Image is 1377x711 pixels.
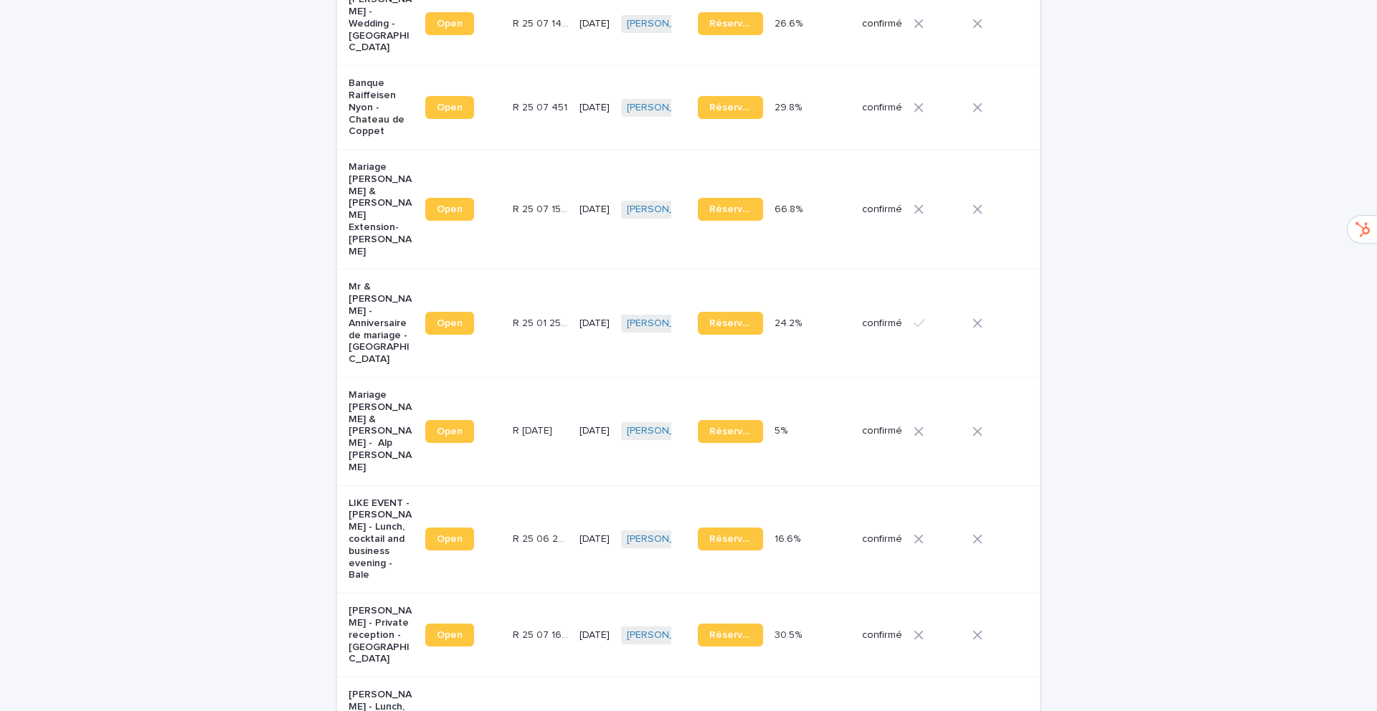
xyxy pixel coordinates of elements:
[579,425,610,437] p: [DATE]
[425,420,474,443] a: Open
[709,102,752,113] span: Réservation
[698,624,763,646] a: Réservation
[862,629,902,641] p: confirmé
[425,312,474,335] a: Open
[862,18,902,30] p: confirmé
[579,629,610,641] p: [DATE]
[349,497,414,582] p: LIKE EVENT - [PERSON_NAME] - Lunch, cocktail and business evening - Bale
[425,96,474,119] a: Open
[709,630,752,640] span: Réservation
[627,425,705,437] a: [PERSON_NAME]
[698,420,763,443] a: Réservation
[513,315,571,330] p: R 25 01 2564
[437,102,463,113] span: Open
[627,533,705,545] a: [PERSON_NAME]
[579,18,610,30] p: [DATE]
[775,530,803,545] p: 16.6%
[775,422,790,437] p: 5%
[337,378,1130,486] tr: Mariage [PERSON_NAME] & [PERSON_NAME] - Alp [PERSON_NAME]OpenR [DATE]R [DATE] [DATE][PERSON_NAME]...
[513,201,571,216] p: R 25 07 1503
[579,318,610,330] p: [DATE]
[349,281,414,366] p: Mr & [PERSON_NAME] - Anniversaire de mariage - [GEOGRAPHIC_DATA]
[437,630,463,640] span: Open
[709,534,752,544] span: Réservation
[775,99,805,114] p: 29.8%
[513,99,570,114] p: R 25 07 451
[698,312,763,335] a: Réservation
[698,12,763,35] a: Réservation
[862,425,902,437] p: confirmé
[337,66,1130,150] tr: Banque Raiffeisen Nyon - Chateau de CoppetOpenR 25 07 451R 25 07 451 [DATE][PERSON_NAME] Réservat...
[349,77,414,138] p: Banque Raiffeisen Nyon - Chateau de Coppet
[513,626,571,641] p: R 25 07 1661
[437,534,463,544] span: Open
[579,204,610,216] p: [DATE]
[862,533,902,545] p: confirmé
[437,426,463,436] span: Open
[862,318,902,330] p: confirmé
[425,528,474,550] a: Open
[579,533,610,545] p: [DATE]
[698,198,763,221] a: Réservation
[775,15,805,30] p: 26.6%
[627,629,705,641] a: [PERSON_NAME]
[425,12,474,35] a: Open
[349,605,414,665] p: [PERSON_NAME] - Private reception - [GEOGRAPHIC_DATA]
[709,204,752,214] span: Réservation
[627,204,705,216] a: [PERSON_NAME]
[513,15,571,30] p: R 25 07 1475
[337,485,1130,593] tr: LIKE EVENT - [PERSON_NAME] - Lunch, cocktail and business evening - BaleOpenR 25 06 2842R 25 06 2...
[775,201,805,216] p: 66.8%
[349,389,414,474] p: Mariage [PERSON_NAME] & [PERSON_NAME] - Alp [PERSON_NAME]
[425,198,474,221] a: Open
[627,18,705,30] a: [PERSON_NAME]
[698,528,763,550] a: Réservation
[627,318,705,330] a: [PERSON_NAME]
[437,318,463,328] span: Open
[862,204,902,216] p: confirmé
[513,422,555,437] p: R 25 06 2049
[775,315,805,330] p: 24.2%
[709,426,752,436] span: Réservation
[337,150,1130,269] tr: Mariage [PERSON_NAME] & [PERSON_NAME] Extension- [PERSON_NAME]OpenR 25 07 1503R 25 07 1503 [DATE]...
[709,318,752,328] span: Réservation
[862,102,902,114] p: confirmé
[775,626,805,641] p: 30.5%
[337,593,1130,677] tr: [PERSON_NAME] - Private reception - [GEOGRAPHIC_DATA]OpenR 25 07 1661R 25 07 1661 [DATE][PERSON_N...
[349,161,414,257] p: Mariage [PERSON_NAME] & [PERSON_NAME] Extension- [PERSON_NAME]
[437,19,463,29] span: Open
[425,624,474,646] a: Open
[698,96,763,119] a: Réservation
[437,204,463,214] span: Open
[579,102,610,114] p: [DATE]
[337,269,1130,378] tr: Mr & [PERSON_NAME] - Anniversaire de mariage - [GEOGRAPHIC_DATA]OpenR 25 01 2564R 25 01 2564 [DAT...
[709,19,752,29] span: Réservation
[513,530,571,545] p: R 25 06 2842
[627,102,705,114] a: [PERSON_NAME]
